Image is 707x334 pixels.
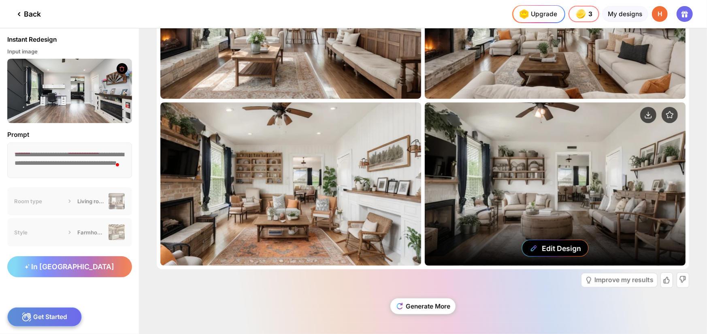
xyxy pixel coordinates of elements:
div: Generate More [390,298,456,314]
div: Instant Redesign [7,36,57,44]
div: Improve my results [594,277,654,283]
div: H [652,6,668,22]
div: My designs [602,6,648,22]
div: Prompt [7,130,132,140]
div: Back [14,9,41,19]
div: Upgrade [517,7,557,21]
div: Edit Design [542,244,581,253]
img: upgrade-nav-btn-icon.gif [517,7,531,21]
div: Input image [7,48,132,55]
span: 3 [589,11,594,18]
div: Get Started [7,307,82,327]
